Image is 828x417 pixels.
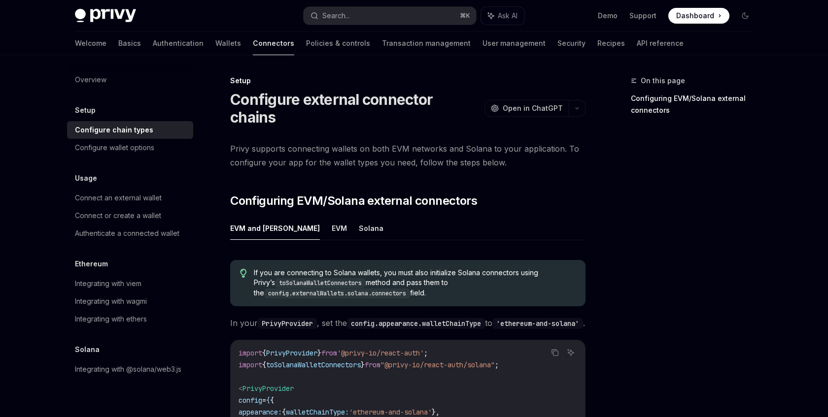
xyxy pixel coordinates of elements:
[629,11,656,21] a: Support
[67,189,193,207] a: Connect an external wallet
[258,318,317,329] code: PrivyProvider
[676,11,714,21] span: Dashboard
[230,142,586,169] span: Privy supports connecting wallets on both EVM networks and Solana to your application. To configu...
[75,344,100,355] h5: Solana
[361,360,365,369] span: }
[460,12,470,20] span: ⌘ K
[557,32,586,55] a: Security
[75,210,161,222] div: Connect or create a wallet
[737,8,753,24] button: Toggle dark mode
[637,32,684,55] a: API reference
[215,32,241,55] a: Wallets
[75,363,181,375] div: Integrating with @solana/web3.js
[75,32,106,55] a: Welcome
[631,91,761,118] a: Configuring EVM/Solana external connectors
[75,258,108,270] h5: Ethereum
[67,139,193,157] a: Configure wallet options
[484,100,569,117] button: Open in ChatGPT
[270,396,274,405] span: {
[282,408,286,417] span: {
[230,316,586,330] span: In your , set the to .
[483,32,546,55] a: User management
[239,396,262,405] span: config
[304,7,476,25] button: Search...⌘K
[332,217,347,240] button: EVM
[266,396,270,405] span: {
[266,349,317,357] span: PrivyProvider
[239,349,262,357] span: import
[286,408,349,417] span: walletChainType:
[492,318,583,329] code: 'ethereum-and-solana'
[67,310,193,328] a: Integrating with ethers
[239,360,262,369] span: import
[75,192,162,204] div: Connect an external wallet
[230,76,586,86] div: Setup
[598,11,618,21] a: Demo
[382,32,471,55] a: Transaction management
[239,384,242,393] span: <
[321,349,337,357] span: from
[380,360,495,369] span: "@privy-io/react-auth/solana"
[67,71,193,89] a: Overview
[75,227,179,239] div: Authenticate a connected wallet
[230,217,320,240] button: EVM and [PERSON_NAME]
[242,384,294,393] span: PrivyProvider
[266,360,361,369] span: toSolanaWalletConnectors
[253,32,294,55] a: Connectors
[432,408,440,417] span: },
[262,396,266,405] span: =
[239,408,282,417] span: appearance:
[498,11,517,21] span: Ask AI
[75,142,154,154] div: Configure wallet options
[349,408,432,417] span: 'ethereum-and-solana'
[597,32,625,55] a: Recipes
[75,278,141,289] div: Integrating with viem
[75,104,96,116] h5: Setup
[67,292,193,310] a: Integrating with wagmi
[495,360,499,369] span: ;
[641,75,685,87] span: On this page
[75,313,147,325] div: Integrating with ethers
[153,32,204,55] a: Authentication
[668,8,729,24] a: Dashboard
[67,275,193,292] a: Integrating with viem
[67,225,193,242] a: Authenticate a connected wallet
[264,289,410,298] code: config.externalWallets.solana.connectors
[230,193,477,209] span: Configuring EVM/Solana external connectors
[424,349,428,357] span: ;
[503,103,563,113] span: Open in ChatGPT
[118,32,141,55] a: Basics
[481,7,524,25] button: Ask AI
[322,10,350,22] div: Search...
[275,278,366,288] code: toSolanaWalletConnectors
[359,217,383,240] button: Solana
[262,360,266,369] span: {
[75,172,97,184] h5: Usage
[254,268,576,298] span: If you are connecting to Solana wallets, you must also initialize Solana connectors using Privy’s...
[337,349,424,357] span: '@privy-io/react-auth'
[306,32,370,55] a: Policies & controls
[75,74,106,86] div: Overview
[67,360,193,378] a: Integrating with @solana/web3.js
[365,360,380,369] span: from
[262,349,266,357] span: {
[75,9,136,23] img: dark logo
[75,124,153,136] div: Configure chain types
[67,207,193,225] a: Connect or create a wallet
[549,346,561,359] button: Copy the contents from the code block
[75,295,147,307] div: Integrating with wagmi
[317,349,321,357] span: }
[240,269,247,278] svg: Tip
[67,121,193,139] a: Configure chain types
[347,318,485,329] code: config.appearance.walletChainType
[230,91,481,126] h1: Configure external connector chains
[564,346,577,359] button: Ask AI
